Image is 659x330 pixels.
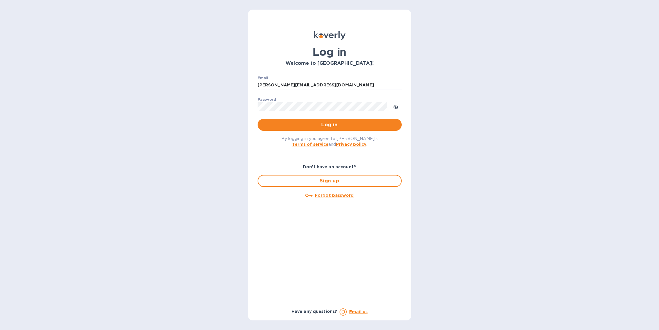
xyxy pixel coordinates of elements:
a: Email us [349,309,367,314]
span: By logging in you agree to [PERSON_NAME]'s and . [281,136,378,147]
b: Don't have an account? [303,164,356,169]
label: Password [258,98,276,101]
img: Koverly [314,31,346,40]
h1: Log in [258,46,402,58]
input: Enter email address [258,81,402,90]
button: Log in [258,119,402,131]
span: Sign up [263,177,396,184]
h3: Welcome to [GEOGRAPHIC_DATA]! [258,61,402,66]
span: Log in [262,121,397,128]
button: toggle password visibility [390,100,402,112]
b: Have any questions? [292,309,337,314]
button: Sign up [258,175,402,187]
u: Forgot password [315,193,354,198]
a: Terms of service [292,142,328,147]
a: Privacy policy [336,142,366,147]
label: Email [258,76,268,80]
